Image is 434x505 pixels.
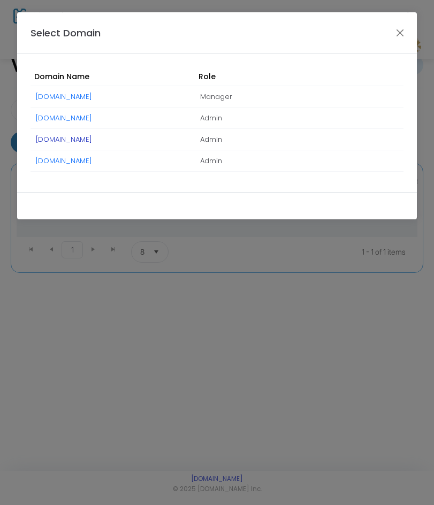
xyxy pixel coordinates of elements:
[31,26,101,40] h4: Select Domain
[36,156,92,166] a: [DOMAIN_NAME]
[31,67,195,86] th: Domain Name
[393,26,407,40] button: Close
[200,128,222,151] span: Admin
[195,67,403,86] th: Role
[36,113,92,123] a: [DOMAIN_NAME]
[36,134,92,144] a: [DOMAIN_NAME]
[36,91,92,102] a: [DOMAIN_NAME]
[200,85,232,108] span: Manager
[200,149,222,172] span: Admin
[200,106,222,129] span: Admin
